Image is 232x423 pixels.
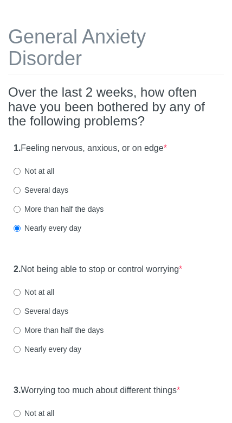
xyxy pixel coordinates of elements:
[14,386,21,395] strong: 3.
[8,86,224,129] h2: Over the last 2 weeks, how often have you been bothered by any of the following problems?
[14,166,54,177] label: Not at all
[14,325,104,336] label: More than half the days
[14,306,68,317] label: Several days
[14,287,54,298] label: Not at all
[14,143,167,155] label: Feeling nervous, anxious, or on edge
[14,265,21,274] strong: 2.
[14,225,21,232] input: Nearly every day
[14,344,81,355] label: Nearly every day
[14,327,21,334] input: More than half the days
[14,187,21,194] input: Several days
[8,27,224,75] h1: General Anxiety Disorder
[14,206,21,213] input: More than half the days
[14,411,21,418] input: Not at all
[14,223,81,234] label: Nearly every day
[14,264,182,276] label: Not being able to stop or control worrying
[14,346,21,353] input: Nearly every day
[14,408,54,419] label: Not at all
[14,168,21,175] input: Not at all
[14,385,180,397] label: Worrying too much about different things
[14,308,21,315] input: Several days
[14,185,68,196] label: Several days
[14,204,104,215] label: More than half the days
[14,144,21,153] strong: 1.
[14,289,21,296] input: Not at all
